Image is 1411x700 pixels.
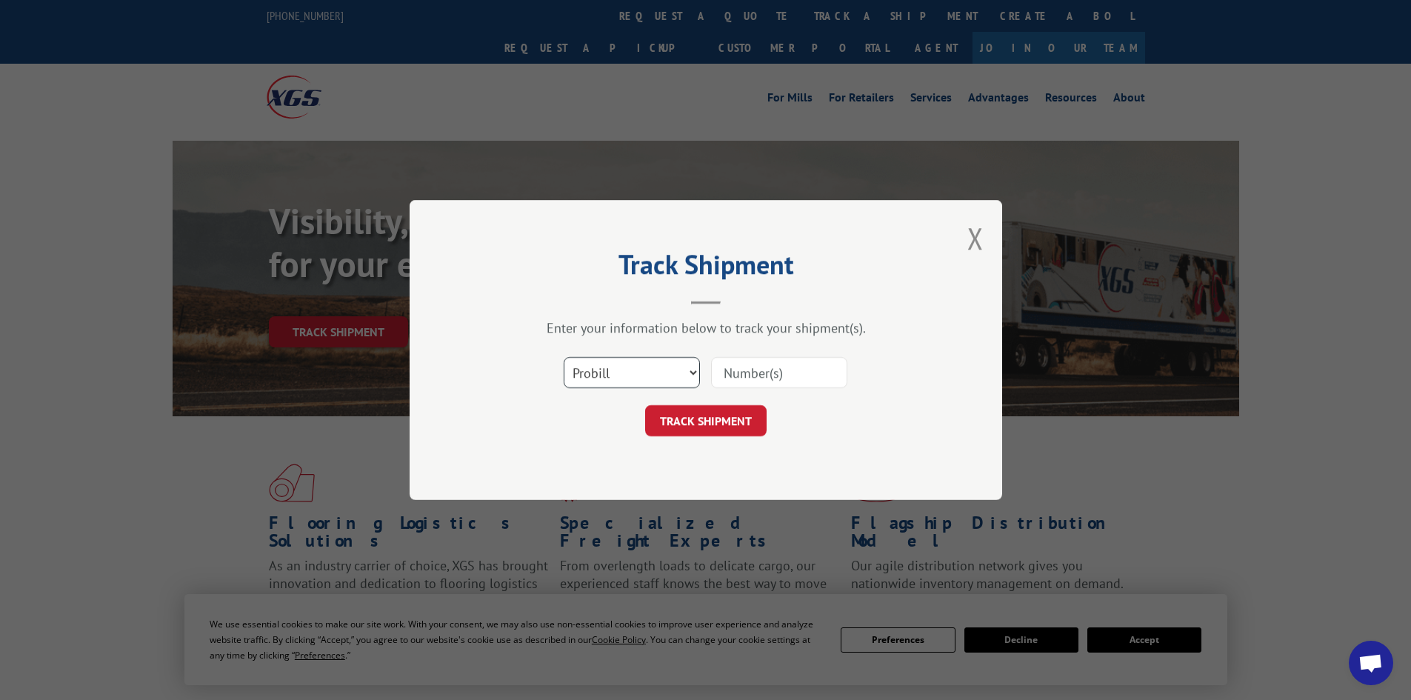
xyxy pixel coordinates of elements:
button: Close modal [967,219,984,258]
input: Number(s) [711,357,847,388]
button: TRACK SHIPMENT [645,405,767,436]
h2: Track Shipment [484,254,928,282]
div: Enter your information below to track your shipment(s). [484,319,928,336]
div: Open chat [1349,641,1393,685]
